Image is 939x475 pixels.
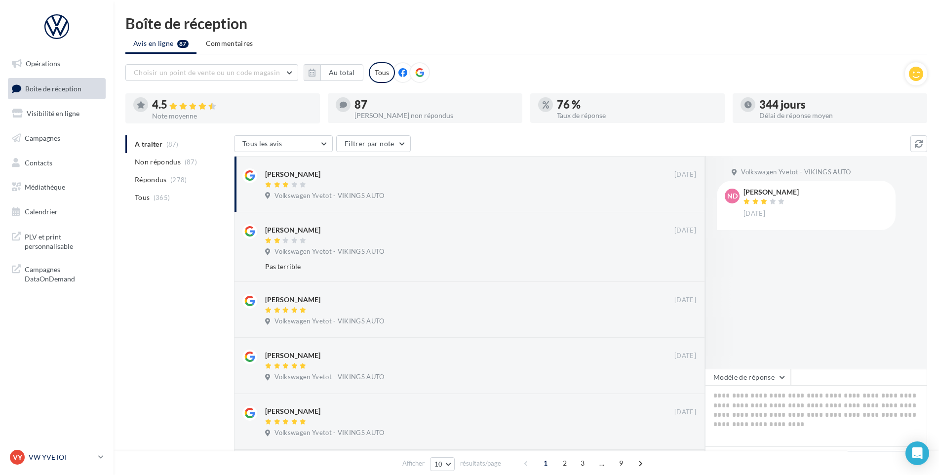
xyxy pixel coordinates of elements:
[336,135,411,152] button: Filtrer par note
[274,192,384,200] span: Volkswagen Yvetot - VIKINGS AUTO
[185,158,197,166] span: (87)
[6,201,108,222] a: Calendrier
[29,452,94,462] p: VW YVETOT
[6,177,108,198] a: Médiathèque
[741,168,851,177] span: Volkswagen Yvetot - VIKINGS AUTO
[304,64,363,81] button: Au total
[274,247,384,256] span: Volkswagen Yvetot - VIKINGS AUTO
[460,459,501,468] span: résultats/page
[6,259,108,288] a: Campagnes DataOnDemand
[674,408,696,417] span: [DATE]
[6,226,108,255] a: PLV et print personnalisable
[8,448,106,467] a: VY VW YVETOT
[13,452,22,462] span: VY
[170,176,187,184] span: (278)
[6,53,108,74] a: Opérations
[274,317,384,326] span: Volkswagen Yvetot - VIKINGS AUTO
[557,99,717,110] div: 76 %
[135,193,150,202] span: Tous
[6,153,108,173] a: Contacts
[27,109,79,118] span: Visibilité en ligne
[6,128,108,149] a: Campagnes
[354,112,514,119] div: [PERSON_NAME] non répondus
[265,351,320,360] div: [PERSON_NAME]
[575,455,590,471] span: 3
[369,62,395,83] div: Tous
[727,191,738,201] span: ND
[154,194,170,201] span: (365)
[134,68,280,77] span: Choisir un point de vente ou un code magasin
[759,99,919,110] div: 344 jours
[242,139,282,148] span: Tous les avis
[265,406,320,416] div: [PERSON_NAME]
[206,39,253,47] span: Commentaires
[320,64,363,81] button: Au total
[6,78,108,99] a: Boîte de réception
[25,183,65,191] span: Médiathèque
[234,135,333,152] button: Tous les avis
[538,455,553,471] span: 1
[265,295,320,305] div: [PERSON_NAME]
[674,352,696,360] span: [DATE]
[594,455,610,471] span: ...
[152,99,312,111] div: 4.5
[6,103,108,124] a: Visibilité en ligne
[135,175,167,185] span: Répondus
[25,134,60,142] span: Campagnes
[705,369,791,386] button: Modèle de réponse
[674,226,696,235] span: [DATE]
[25,158,52,166] span: Contacts
[402,459,425,468] span: Afficher
[265,225,320,235] div: [PERSON_NAME]
[434,460,443,468] span: 10
[125,64,298,81] button: Choisir un point de vente ou un code magasin
[430,457,455,471] button: 10
[25,263,102,284] span: Campagnes DataOnDemand
[265,262,632,272] div: Pas terrible
[674,296,696,305] span: [DATE]
[25,207,58,216] span: Calendrier
[354,99,514,110] div: 87
[152,113,312,119] div: Note moyenne
[743,189,799,196] div: [PERSON_NAME]
[274,373,384,382] span: Volkswagen Yvetot - VIKINGS AUTO
[274,429,384,437] span: Volkswagen Yvetot - VIKINGS AUTO
[26,59,60,68] span: Opérations
[759,112,919,119] div: Délai de réponse moyen
[25,84,81,92] span: Boîte de réception
[557,112,717,119] div: Taux de réponse
[265,169,320,179] div: [PERSON_NAME]
[743,209,765,218] span: [DATE]
[135,157,181,167] span: Non répondus
[25,230,102,251] span: PLV et print personnalisable
[613,455,629,471] span: 9
[905,441,929,465] div: Open Intercom Messenger
[557,455,573,471] span: 2
[674,170,696,179] span: [DATE]
[125,16,927,31] div: Boîte de réception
